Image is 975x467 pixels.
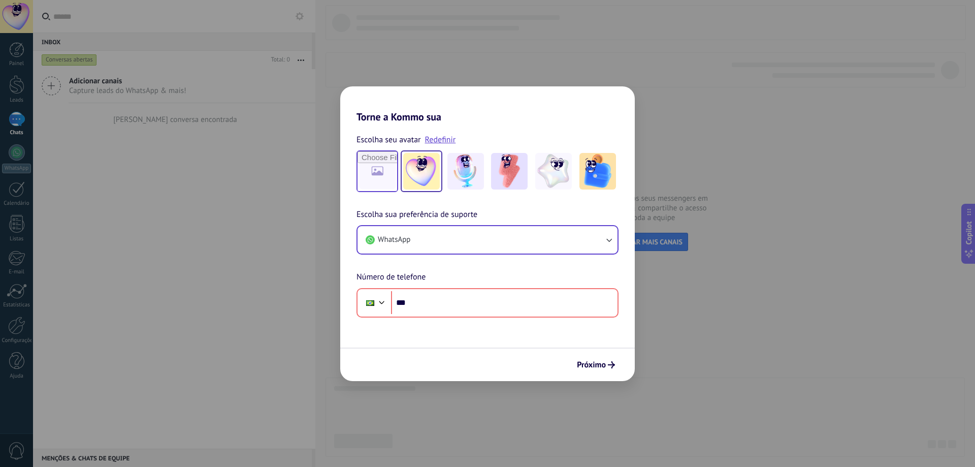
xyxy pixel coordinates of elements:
[403,153,440,190] img: -1.jpeg
[535,153,572,190] img: -4.jpeg
[356,208,477,222] span: Escolha sua preferência de suporte
[577,361,606,368] span: Próximo
[356,133,421,146] span: Escolha seu avatar
[378,235,410,245] span: WhatsApp
[491,153,528,190] img: -3.jpeg
[361,292,380,314] div: Brazil: + 55
[340,86,635,123] h2: Torne a Kommo sua
[579,153,616,190] img: -5.jpeg
[357,226,617,254] button: WhatsApp
[447,153,484,190] img: -2.jpeg
[425,135,456,145] a: Redefinir
[356,271,426,284] span: Número de telefone
[572,356,620,373] button: Próximo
